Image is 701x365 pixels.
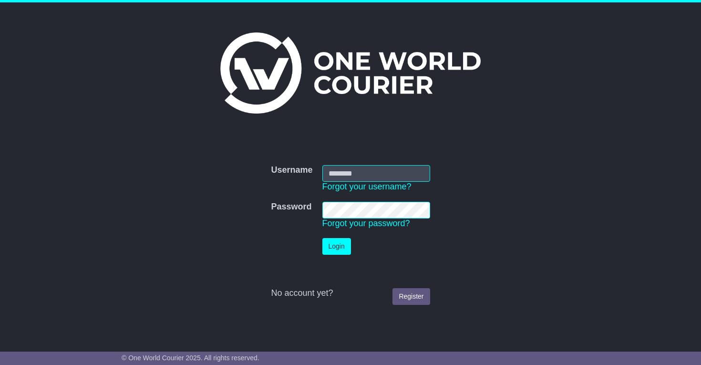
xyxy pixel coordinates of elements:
span: © One World Courier 2025. All rights reserved. [122,354,259,362]
div: No account yet? [271,288,430,299]
button: Login [322,238,351,255]
label: Username [271,165,312,176]
img: One World [220,32,481,114]
a: Forgot your password? [322,219,410,228]
a: Forgot your username? [322,182,412,191]
label: Password [271,202,311,212]
a: Register [392,288,430,305]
